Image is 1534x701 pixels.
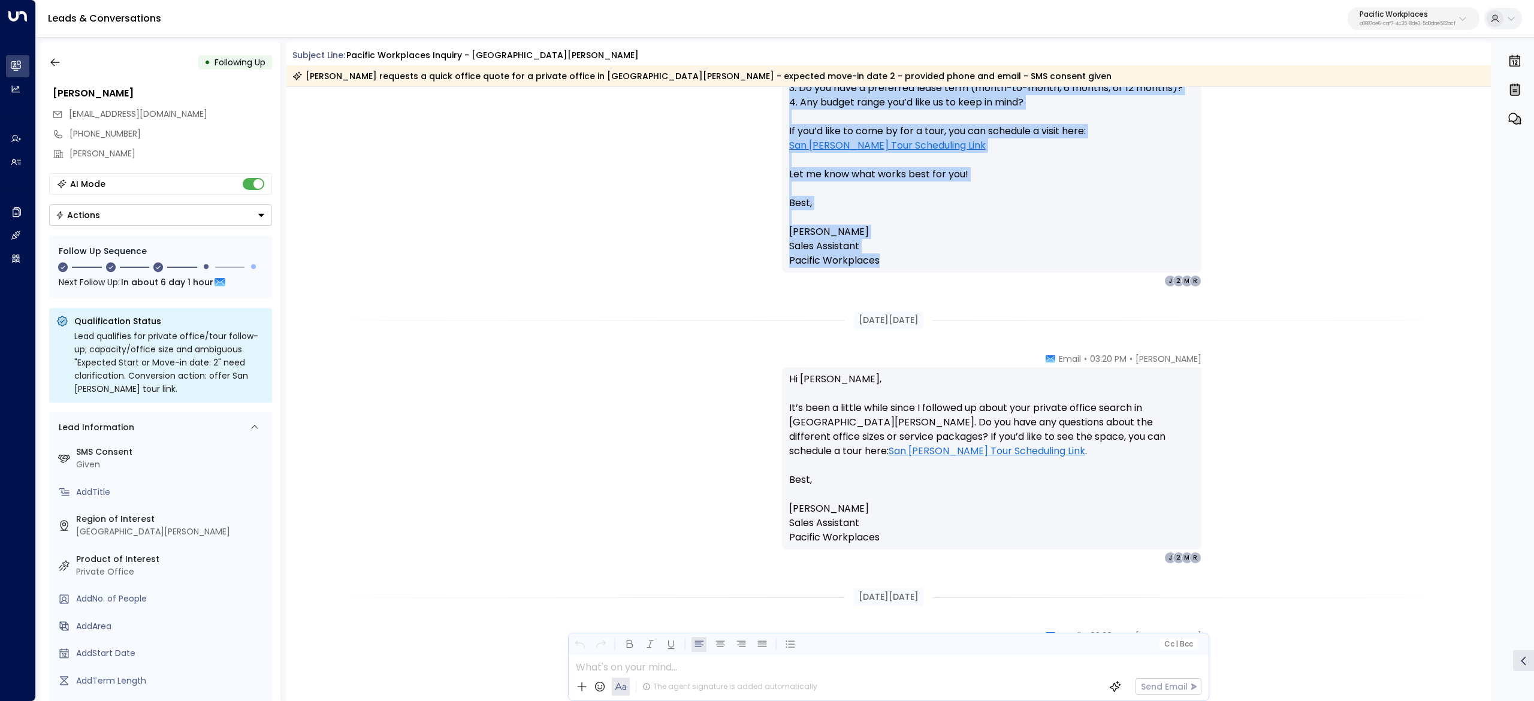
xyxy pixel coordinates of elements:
div: [PHONE_NUMBER] [70,128,272,140]
button: Actions [49,204,272,226]
div: AddStart Date [76,647,267,660]
div: [PERSON_NAME] [70,147,272,160]
span: Email [1059,630,1081,642]
div: M [1181,552,1193,564]
div: R [1189,552,1201,564]
div: J [1164,552,1176,564]
span: 03:20 PM [1090,353,1127,365]
label: Region of Interest [76,513,267,525]
div: AI Mode [70,178,105,190]
p: Pacific Workplaces [1360,11,1456,18]
label: Product of Interest [76,553,267,566]
span: In about 6 day 1 hour [121,276,213,289]
a: San [PERSON_NAME] Tour Scheduling Link [889,444,1085,458]
div: Next Follow Up: [59,276,262,289]
span: • [1084,353,1087,365]
p: a0687ae6-caf7-4c35-8de3-5d0dae502acf [1360,22,1456,26]
span: • [1130,353,1133,365]
img: 14_headshot.jpg [1206,630,1230,654]
div: [DATE][DATE] [854,312,923,329]
span: Subject Line: [292,49,345,61]
div: J [1164,275,1176,287]
div: Private Office [76,566,267,578]
div: Button group with a nested menu [49,204,272,226]
button: Undo [572,637,587,652]
button: Pacific Workplacesa0687ae6-caf7-4c35-8de3-5d0dae502acf [1348,7,1479,30]
div: 2 [1173,552,1185,564]
a: San [PERSON_NAME] Tour Scheduling Link [789,138,986,153]
div: [DATE][DATE] [854,588,923,606]
div: [PERSON_NAME] requests a quick office quote for a private office in [GEOGRAPHIC_DATA][PERSON_NAME... [292,70,1112,82]
button: Cc|Bcc [1159,639,1197,650]
div: The agent signature is added automatically [642,681,817,692]
div: [GEOGRAPHIC_DATA][PERSON_NAME] [76,525,267,538]
p: Hi [PERSON_NAME], It’s been a little while since I followed up about your private office search i... [789,372,1194,545]
span: [EMAIL_ADDRESS][DOMAIN_NAME] [69,108,207,120]
div: Lead qualifies for private office/tour follow-up; capacity/office size and ambiguous "Expected St... [74,330,265,395]
span: Cc Bcc [1164,640,1192,648]
div: R [1189,275,1201,287]
div: Pacific Workplaces Inquiry - [GEOGRAPHIC_DATA][PERSON_NAME] [346,49,639,62]
span: • [1084,630,1087,642]
div: Follow Up Sequence [59,245,262,258]
div: Actions [56,210,100,220]
span: Following Up [215,56,265,68]
div: M [1181,275,1193,287]
span: 03:20 PM [1090,630,1127,642]
span: | [1176,640,1178,648]
span: [PERSON_NAME] [1136,630,1201,642]
div: Given [76,458,267,471]
div: AddTitle [76,486,267,498]
span: Email [1059,353,1081,365]
a: Leads & Conversations [48,11,161,25]
p: Qualification Status [74,315,265,327]
div: 2 [1173,275,1185,287]
div: [PERSON_NAME] [53,86,272,101]
img: 14_headshot.jpg [1206,353,1230,377]
div: • [204,52,210,73]
span: • [1130,630,1133,642]
span: [PERSON_NAME] [1136,353,1201,365]
span: redponi2@aol.com [69,108,207,120]
div: AddArea [76,620,267,633]
button: Redo [593,637,608,652]
div: AddNo. of People [76,593,267,605]
label: SMS Consent [76,446,267,458]
div: Lead Information [55,421,134,434]
div: AddTerm Length [76,675,267,687]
